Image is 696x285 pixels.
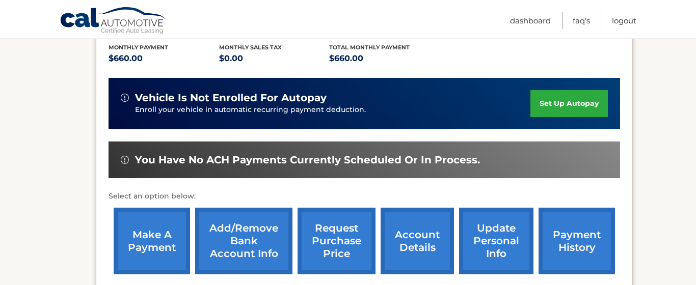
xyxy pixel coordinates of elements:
img: alert-white.svg [121,156,129,164]
img: alert-white.svg [121,94,129,102]
a: account details [381,208,454,274]
a: Add/Remove bank account info [195,208,292,274]
a: payment history [539,208,615,274]
a: update personal info [459,208,533,274]
a: set up autopay [530,90,608,117]
a: request purchase price [298,208,376,274]
p: Select an option below: [109,190,620,203]
a: Cal Automotive [60,7,167,36]
span: Monthly Payment [109,44,168,51]
a: Logout [612,12,636,29]
span: You have no ACH payments currently scheduled or in process. [135,154,480,166]
span: Total Monthly Payment [329,44,410,51]
p: $660.00 [329,51,440,66]
a: FAQ's [573,12,590,29]
p: $0.00 [219,51,330,66]
a: make a payment [114,208,190,274]
span: vehicle is not enrolled for autopay [135,92,327,104]
p: $660.00 [109,51,219,66]
a: Dashboard [510,12,551,29]
p: Enroll your vehicle in automatic recurring payment deduction. [135,104,530,116]
span: Monthly sales Tax [219,44,282,51]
